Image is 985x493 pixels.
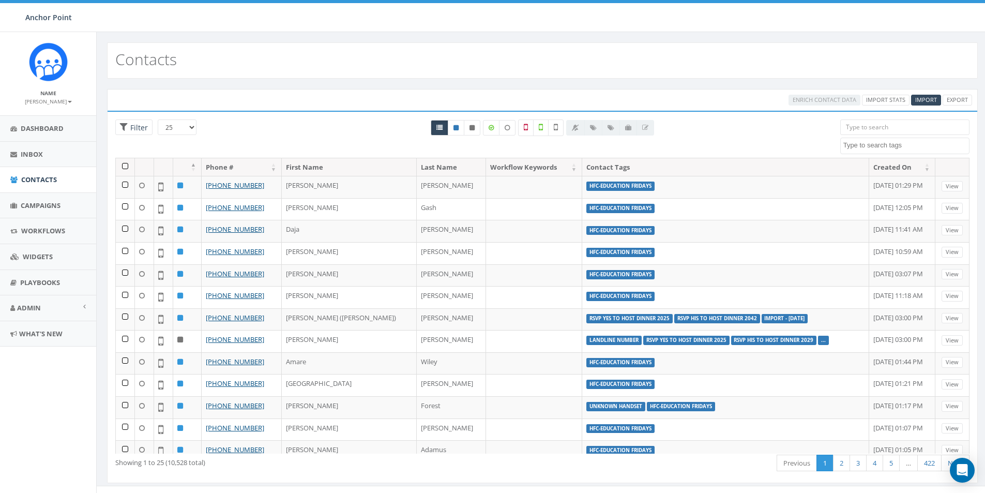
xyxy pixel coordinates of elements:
[869,220,935,242] td: [DATE] 11:41 AM
[206,313,264,322] a: [PHONE_NUMBER]
[869,330,935,352] td: [DATE] 03:00 PM
[941,455,969,472] a: Next
[869,440,935,462] td: [DATE] 01:05 PM
[869,308,935,331] td: [DATE] 03:00 PM
[586,358,655,367] label: HFC-Education Fridays
[777,455,817,472] a: Previous
[942,313,963,324] a: View
[586,314,673,323] label: rsvp yes to host dinner 2025
[206,335,264,344] a: [PHONE_NUMBER]
[869,158,935,176] th: Created On: activate to sort column ascending
[586,402,645,411] label: unknown handset
[483,120,499,136] label: Data Enriched
[417,396,486,419] td: Forest
[417,158,486,176] th: Last Name
[464,120,480,136] a: Opted Out
[548,119,564,136] label: Not Validated
[417,198,486,220] td: Gash
[942,445,963,456] a: View
[850,455,867,472] a: 3
[417,242,486,264] td: [PERSON_NAME]
[206,247,264,256] a: [PHONE_NUMBER]
[942,379,963,390] a: View
[586,270,655,279] label: HFC-Education Fridays
[911,95,941,106] a: Import
[206,379,264,388] a: [PHONE_NUMBER]
[866,455,883,472] a: 4
[206,269,264,278] a: [PHONE_NUMBER]
[942,423,963,434] a: View
[202,158,282,176] th: Phone #: activate to sort column ascending
[417,374,486,396] td: [PERSON_NAME]
[206,291,264,300] a: [PHONE_NUMBER]
[915,96,937,103] span: CSV files only
[869,419,935,441] td: [DATE] 01:07 PM
[942,269,963,280] a: View
[25,98,72,105] small: [PERSON_NAME]
[417,440,486,462] td: Adamus
[586,336,642,345] label: landline number
[206,203,264,212] a: [PHONE_NUMBER]
[586,204,655,213] label: HFC-Education Fridays
[586,424,655,434] label: HFC-Education Fridays
[115,51,177,68] h2: Contacts
[417,176,486,198] td: [PERSON_NAME]
[869,176,935,198] td: [DATE] 01:29 PM
[206,445,264,454] a: [PHONE_NUMBER]
[431,120,448,136] a: All contacts
[869,242,935,264] td: [DATE] 10:59 AM
[17,303,41,312] span: Admin
[282,330,417,352] td: [PERSON_NAME]
[821,337,826,343] a: ...
[21,226,65,235] span: Workflows
[282,242,417,264] td: [PERSON_NAME]
[816,455,834,472] a: 1
[417,419,486,441] td: [PERSON_NAME]
[942,401,963,412] a: View
[282,220,417,242] td: Daja
[21,124,64,133] span: Dashboard
[586,446,655,455] label: HFC-Education Fridays
[943,95,972,106] a: Export
[582,158,869,176] th: Contact Tags
[417,286,486,308] td: [PERSON_NAME]
[40,89,56,97] small: Name
[25,96,72,106] a: [PERSON_NAME]
[942,181,963,192] a: View
[206,357,264,366] a: [PHONE_NUMBER]
[282,176,417,198] td: [PERSON_NAME]
[762,314,808,323] label: Import - [DATE]
[448,120,464,136] a: Active
[869,286,935,308] td: [DATE] 11:18 AM
[586,182,655,191] label: HFC-Education Fridays
[25,12,72,22] span: Anchor Point
[586,226,655,235] label: HFC-Education Fridays
[942,291,963,302] a: View
[21,175,57,184] span: Contacts
[950,458,975,483] div: Open Intercom Messenger
[533,119,549,136] label: Validated
[282,158,417,176] th: First Name
[833,455,850,472] a: 2
[586,292,655,301] label: HFC-Education Fridays
[282,419,417,441] td: [PERSON_NAME]
[486,158,582,176] th: Workflow Keywords: activate to sort column ascending
[586,380,655,389] label: HFC-Education Fridays
[21,150,43,159] span: Inbox
[674,314,760,323] label: rsvp his to host dinner 2042
[869,374,935,396] td: [DATE] 01:21 PM
[647,402,715,411] label: HFC-Education Fridays
[643,336,730,345] label: rsvp yes to host dinner 2025
[453,125,459,131] i: This phone number is subscribed and will receive texts.
[282,374,417,396] td: [GEOGRAPHIC_DATA]
[469,125,475,131] i: This phone number is unsubscribed and has opted-out of all texts.
[917,455,942,472] a: 422
[942,247,963,258] a: View
[417,264,486,287] td: [PERSON_NAME]
[942,203,963,214] a: View
[731,336,817,345] label: rsvp his to host dinner 2029
[128,123,148,132] span: Filter
[899,455,918,472] a: …
[206,225,264,234] a: [PHONE_NUMBER]
[869,352,935,375] td: [DATE] 01:44 PM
